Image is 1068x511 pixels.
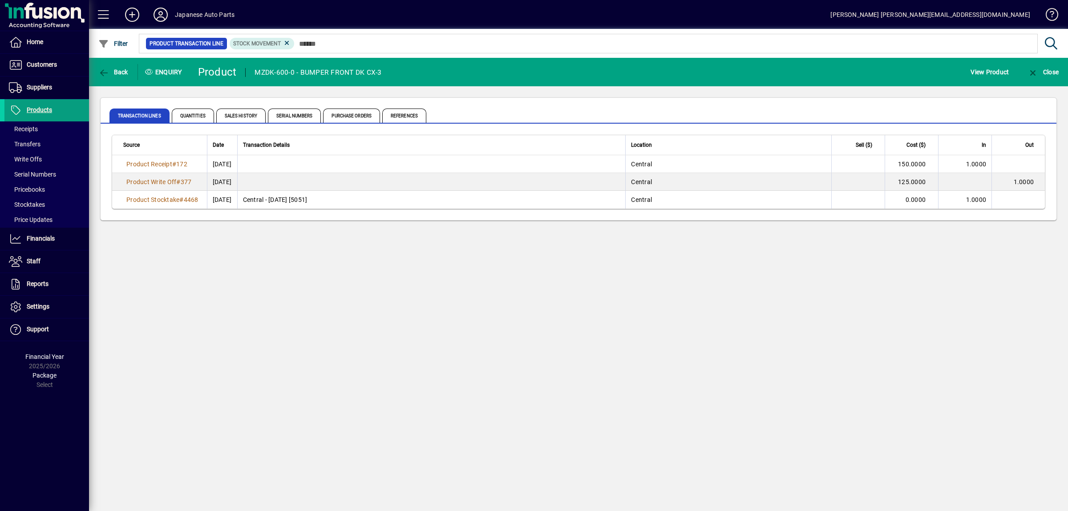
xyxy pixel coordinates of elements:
[109,109,170,123] span: Transaction Lines
[89,64,138,80] app-page-header-button: Back
[216,109,266,123] span: Sales History
[176,178,180,185] span: #
[118,7,146,23] button: Add
[27,38,43,45] span: Home
[27,258,40,265] span: Staff
[268,109,321,123] span: Serial Numbers
[4,212,89,227] a: Price Updates
[176,161,187,168] span: 172
[230,38,295,49] mat-chip: Product Transaction Type: Stock movement
[98,68,128,76] span: Back
[631,140,826,150] div: Location
[123,195,202,205] a: Product Stocktake#4468
[27,235,55,242] span: Financials
[96,64,130,80] button: Back
[27,61,57,68] span: Customers
[181,178,192,185] span: 377
[207,155,237,173] td: [DATE]
[631,161,652,168] span: Central
[1028,68,1059,76] span: Close
[4,31,89,53] a: Home
[1025,140,1034,150] span: Out
[96,36,130,52] button: Filter
[9,216,53,223] span: Price Updates
[123,159,190,169] a: Product Receipt#172
[126,196,179,203] span: Product Stocktake
[27,84,52,91] span: Suppliers
[9,171,56,178] span: Serial Numbers
[4,318,89,341] a: Support
[382,109,426,123] span: References
[885,155,938,173] td: 150.0000
[4,197,89,212] a: Stocktakes
[4,167,89,182] a: Serial Numbers
[966,196,987,203] span: 1.0000
[175,8,235,22] div: Japanese Auto Parts
[4,273,89,295] a: Reports
[968,64,1011,80] button: View Product
[207,173,237,191] td: [DATE]
[966,161,987,168] span: 1.0000
[4,121,89,137] a: Receipts
[27,280,49,287] span: Reports
[9,201,45,208] span: Stocktakes
[856,140,872,150] span: Sell ($)
[4,228,89,250] a: Financials
[885,173,938,191] td: 125.0000
[4,152,89,167] a: Write Offs
[27,326,49,333] span: Support
[25,353,64,360] span: Financial Year
[207,191,237,209] td: [DATE]
[138,65,191,79] div: Enquiry
[172,161,176,168] span: #
[179,196,183,203] span: #
[9,125,38,133] span: Receipts
[98,40,128,47] span: Filter
[4,137,89,152] a: Transfers
[1039,2,1057,31] a: Knowledge Base
[631,140,652,150] span: Location
[631,196,652,203] span: Central
[27,303,49,310] span: Settings
[123,177,194,187] a: Product Write Off#377
[1014,178,1034,185] span: 1.0000
[27,106,52,113] span: Products
[323,109,380,123] span: Purchase Orders
[4,76,89,99] a: Suppliers
[885,191,938,209] td: 0.0000
[1018,64,1068,80] app-page-header-button: Close enquiry
[213,140,224,150] span: Date
[4,296,89,318] a: Settings
[4,250,89,273] a: Staff
[126,161,172,168] span: Product Receipt
[32,372,57,379] span: Package
[123,140,140,150] span: Source
[830,8,1030,22] div: [PERSON_NAME] [PERSON_NAME][EMAIL_ADDRESS][DOMAIN_NAME]
[9,186,45,193] span: Pricebooks
[213,140,232,150] div: Date
[890,140,934,150] div: Cost ($)
[243,140,290,150] span: Transaction Details
[9,156,42,163] span: Write Offs
[172,109,214,123] span: Quantities
[146,7,175,23] button: Profile
[126,178,176,185] span: Product Write Off
[123,140,202,150] div: Source
[198,65,237,79] div: Product
[255,65,381,80] div: MZDK-600-0 - BUMPER FRONT DK CX-3
[906,140,926,150] span: Cost ($)
[837,140,880,150] div: Sell ($)
[150,39,223,48] span: Product Transaction Line
[237,191,626,209] td: Central - [DATE] [5051]
[9,141,40,148] span: Transfers
[971,65,1009,79] span: View Product
[982,140,986,150] span: In
[233,40,281,47] span: Stock movement
[4,182,89,197] a: Pricebooks
[4,54,89,76] a: Customers
[184,196,198,203] span: 4468
[631,178,652,185] span: Central
[1025,64,1061,80] button: Close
